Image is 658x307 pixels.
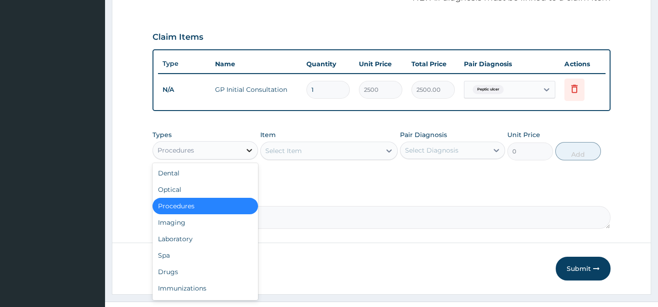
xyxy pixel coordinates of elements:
label: Comment [153,193,610,201]
td: GP Initial Consultation [211,80,302,99]
div: Imaging [153,214,258,231]
div: Immunizations [153,280,258,296]
h3: Claim Items [153,32,203,42]
label: Unit Price [507,130,540,139]
th: Total Price [407,55,459,73]
th: Unit Price [354,55,407,73]
td: N/A [158,81,211,98]
label: Types [153,131,172,139]
button: Add [555,142,601,160]
span: Peptic ulcer [473,85,504,94]
th: Name [211,55,302,73]
div: Laboratory [153,231,258,247]
div: Select Item [265,146,302,155]
label: Pair Diagnosis [400,130,447,139]
div: Procedures [153,198,258,214]
th: Pair Diagnosis [459,55,560,73]
th: Actions [560,55,605,73]
div: Spa [153,247,258,264]
div: Optical [153,181,258,198]
th: Quantity [302,55,354,73]
div: Drugs [153,264,258,280]
div: Select Diagnosis [405,146,458,155]
div: Dental [153,165,258,181]
button: Submit [556,257,611,281]
th: Type [158,55,211,72]
div: Procedures [158,146,194,155]
label: Item [260,130,276,139]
